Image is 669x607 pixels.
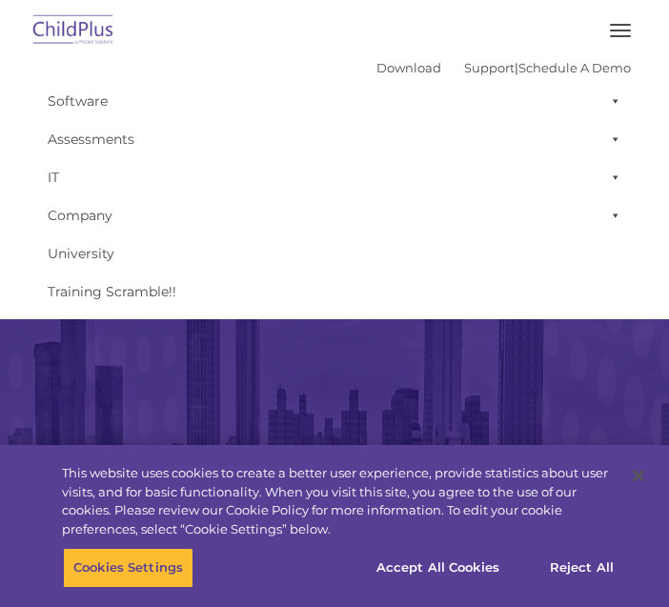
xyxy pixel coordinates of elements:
button: Reject All [522,548,641,588]
a: Training Scramble!! [38,273,631,311]
font: | [376,60,631,75]
div: This website uses cookies to create a better user experience, provide statistics about user visit... [62,464,620,538]
a: Company [38,196,631,234]
button: Accept All Cookies [366,548,510,588]
span: Last name [285,126,343,140]
a: Schedule A Demo [518,60,631,75]
a: Download [376,60,441,75]
button: Cookies Settings [63,548,193,588]
a: Support [464,60,515,75]
button: Close [618,455,659,496]
img: ChildPlus by Procare Solutions [29,9,118,53]
a: IT [38,158,631,196]
a: University [38,234,631,273]
a: Assessments [38,120,631,158]
span: Phone number [285,204,366,218]
a: Software [38,82,631,120]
